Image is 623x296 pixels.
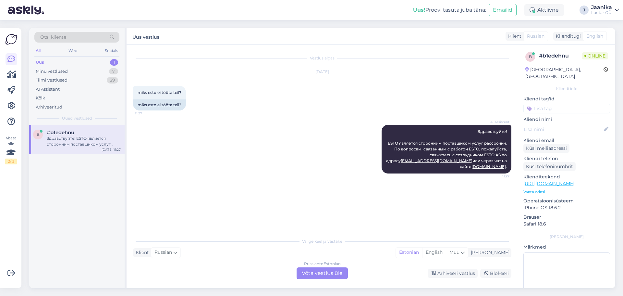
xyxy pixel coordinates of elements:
p: Safari 18.6 [523,221,610,227]
span: miks esto ei tööta teil? [138,90,181,95]
div: Blokeeri [480,269,511,278]
span: 11:27 [485,174,509,179]
div: [DATE] [133,69,511,75]
p: Brauser [523,214,610,221]
span: b [37,132,40,137]
span: Здравствуйте! ESTO является сторонним поставщиком услуг рассрочки. По вопросам, связанным с работ... [386,129,508,169]
label: Uus vestlus [132,32,159,41]
span: Uued vestlused [62,115,92,121]
div: Web [67,46,79,55]
a: JaanikaLuutar OÜ [591,5,619,15]
p: Kliendi email [523,137,610,144]
p: Klienditeekond [523,174,610,180]
p: iPhone OS 18.6.2 [523,204,610,211]
p: Vaata edasi ... [523,189,610,195]
div: Küsi telefoninumbrit [523,162,576,171]
p: Kliendi nimi [523,116,610,123]
div: 1 [110,59,118,66]
span: Russian [154,249,172,256]
div: Klienditugi [553,33,581,40]
div: AI Assistent [36,86,60,93]
div: [GEOGRAPHIC_DATA], [GEOGRAPHIC_DATA] [525,66,604,80]
div: Klient [506,33,521,40]
span: #b1edehnu [47,130,74,135]
div: # b1edehnu [539,52,582,60]
div: Socials [104,46,119,55]
div: Valige keel ja vastake [133,238,511,244]
div: 7 [109,68,118,75]
input: Lisa nimi [524,126,603,133]
div: Vaata siia [5,135,17,164]
div: [PERSON_NAME] [468,249,509,256]
div: Klient [133,249,149,256]
span: Online [582,52,608,59]
a: [DOMAIN_NAME] [471,164,506,169]
span: AI Assistent [485,120,509,124]
div: Uus [36,59,44,66]
button: Emailid [489,4,517,16]
p: Operatsioonisüsteem [523,198,610,204]
span: English [586,33,603,40]
div: miks esto ei tööta teil? [133,99,186,110]
div: All [34,46,42,55]
div: Luutar OÜ [591,10,612,15]
a: [URL][DOMAIN_NAME] [523,181,574,187]
span: 11:27 [135,111,159,116]
span: Russian [527,33,544,40]
div: Здравствуйте! ESTO является сторонним поставщиком услуг рассрочки. По вопросам, связанным с работ... [47,135,121,147]
div: J [580,6,589,15]
div: Võta vestlus üle [297,267,348,279]
div: 29 [107,77,118,84]
p: Märkmed [523,244,610,251]
a: [EMAIL_ADDRESS][DOMAIN_NAME] [401,158,472,163]
span: b [529,54,532,59]
div: Russian to Estonian [304,261,341,267]
div: Arhiveeritud [36,104,62,110]
div: Küsi meiliaadressi [523,144,569,153]
div: Jaanika [591,5,612,10]
img: Askly Logo [5,33,18,45]
div: Kõik [36,95,45,101]
div: Aktiivne [524,4,564,16]
span: Otsi kliente [40,34,66,41]
b: Uus! [413,7,425,13]
div: Tiimi vestlused [36,77,67,84]
div: Arhiveeri vestlus [428,269,478,278]
span: Muu [449,249,459,255]
input: Lisa tag [523,104,610,113]
p: Kliendi telefon [523,155,610,162]
p: Kliendi tag'id [523,96,610,102]
div: Proovi tasuta juba täna: [413,6,486,14]
div: 2 / 3 [5,159,17,164]
div: Vestlus algas [133,55,511,61]
div: [DATE] 11:27 [102,147,121,152]
div: English [422,248,446,257]
div: Kliendi info [523,86,610,92]
div: Minu vestlused [36,68,68,75]
div: [PERSON_NAME] [523,234,610,240]
div: Estonian [396,248,422,257]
